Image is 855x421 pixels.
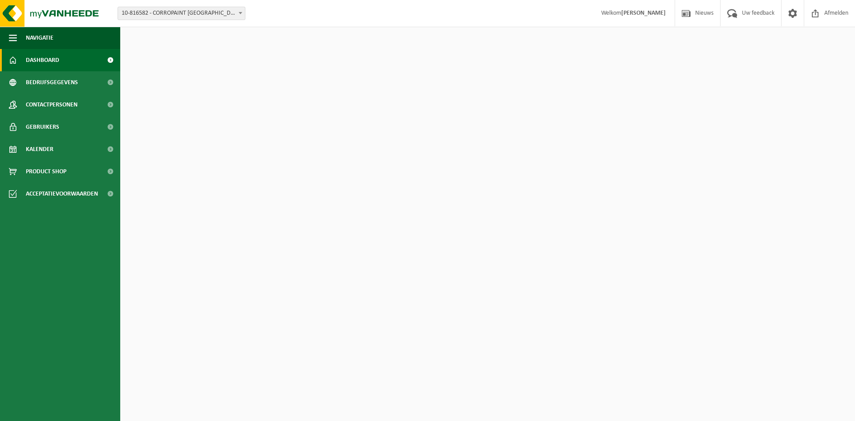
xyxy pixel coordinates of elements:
[26,138,53,160] span: Kalender
[26,71,78,94] span: Bedrijfsgegevens
[26,116,59,138] span: Gebruikers
[26,94,77,116] span: Contactpersonen
[26,49,59,71] span: Dashboard
[621,10,666,16] strong: [PERSON_NAME]
[26,27,53,49] span: Navigatie
[26,183,98,205] span: Acceptatievoorwaarden
[118,7,245,20] span: 10-816582 - CORROPAINT NV - ANTWERPEN
[26,160,66,183] span: Product Shop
